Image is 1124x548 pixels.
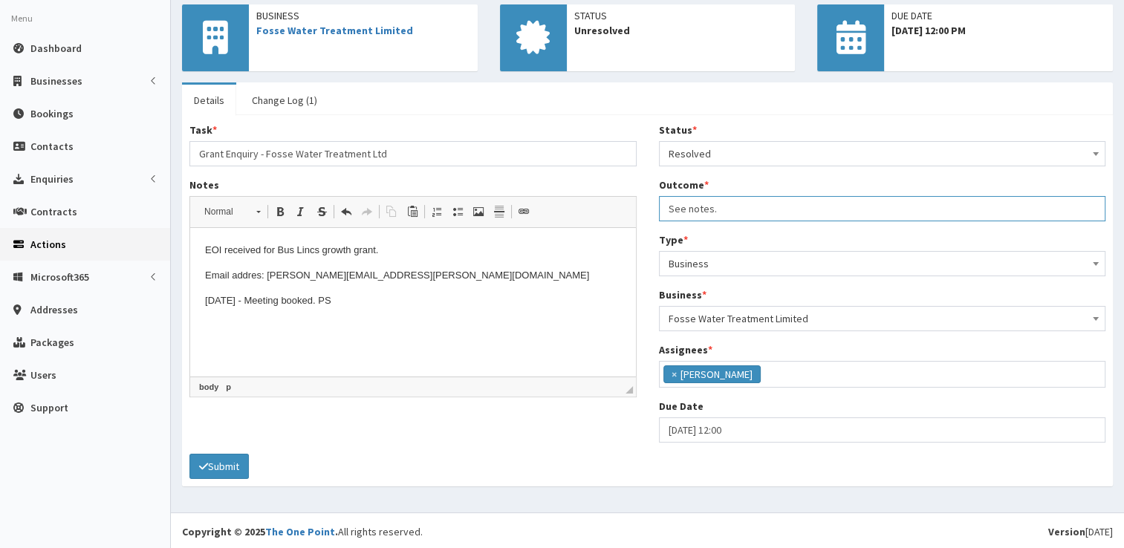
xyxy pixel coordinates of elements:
[659,306,1106,331] span: Fosse Water Treatment Limited
[270,202,290,221] a: Bold (Ctrl+B)
[336,202,357,221] a: Undo (Ctrl+Z)
[189,123,217,137] label: Task
[659,177,709,192] label: Outcome
[672,367,677,382] span: ×
[30,172,74,186] span: Enquiries
[669,308,1097,329] span: Fosse Water Treatment Limited
[1048,524,1113,539] div: [DATE]
[265,525,335,538] a: The One Point
[513,202,534,221] a: Link (Ctrl+L)
[574,8,788,23] span: Status
[659,399,704,414] label: Due Date
[182,525,338,538] strong: Copyright © 2025 .
[189,177,219,192] label: Notes
[223,380,234,394] a: p element
[891,23,1105,38] span: [DATE] 12:00 PM
[197,202,249,221] span: Normal
[30,42,82,55] span: Dashboard
[190,228,636,376] iframe: Rich Text Editor, notes
[311,202,332,221] a: Strike Through
[30,303,78,316] span: Addresses
[659,251,1106,276] span: Business
[30,401,68,414] span: Support
[30,238,66,251] span: Actions
[891,8,1105,23] span: Due Date
[659,342,712,357] label: Assignees
[381,202,402,221] a: Copy (Ctrl+C)
[256,8,470,23] span: Business
[659,287,706,302] label: Business
[30,205,77,218] span: Contracts
[189,454,249,479] button: Submit
[256,24,413,37] a: Fosse Water Treatment Limited
[426,202,447,221] a: Insert/Remove Numbered List
[574,23,788,38] span: Unresolved
[402,202,423,221] a: Paste (Ctrl+V)
[489,202,510,221] a: Insert Horizontal Line
[196,380,221,394] a: body element
[30,140,74,153] span: Contacts
[669,253,1097,274] span: Business
[663,365,761,383] li: Paul Slade
[659,232,688,247] label: Type
[1048,525,1085,538] b: Version
[468,202,489,221] a: Image
[240,85,329,116] a: Change Log (1)
[626,386,633,394] span: Drag to resize
[30,336,74,349] span: Packages
[447,202,468,221] a: Insert/Remove Bulleted List
[669,143,1097,164] span: Resolved
[30,270,89,284] span: Microsoft365
[290,202,311,221] a: Italic (Ctrl+I)
[196,201,268,222] a: Normal
[659,141,1106,166] span: Resolved
[30,107,74,120] span: Bookings
[182,85,236,116] a: Details
[30,74,82,88] span: Businesses
[659,123,697,137] label: Status
[30,368,56,382] span: Users
[357,202,377,221] a: Redo (Ctrl+Y)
